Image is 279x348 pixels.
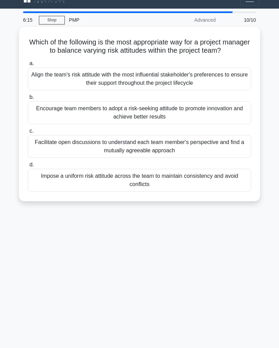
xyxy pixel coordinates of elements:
div: Align the team's risk attitude with the most influential stakeholder's preferences to ensure thei... [28,68,251,90]
div: Advanced [159,13,220,27]
span: c. [29,128,33,134]
div: Impose a uniform risk attitude across the team to maintain consistency and avoid conflicts [28,169,251,192]
span: d. [29,162,34,167]
h5: Which of the following is the most appropriate way for a project manager to balance varying risk ... [27,38,252,55]
div: 10/10 [220,13,260,27]
div: Encourage team members to adopt a risk-seeking attitude to promote innovation and achieve better ... [28,101,251,124]
div: 6:15 [19,13,39,27]
span: b. [29,94,34,100]
span: a. [29,60,34,66]
a: Stop [39,16,65,24]
div: Facilitate open discussions to understand each team member's perspective and find a mutually agre... [28,135,251,158]
div: PMP [65,13,159,27]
